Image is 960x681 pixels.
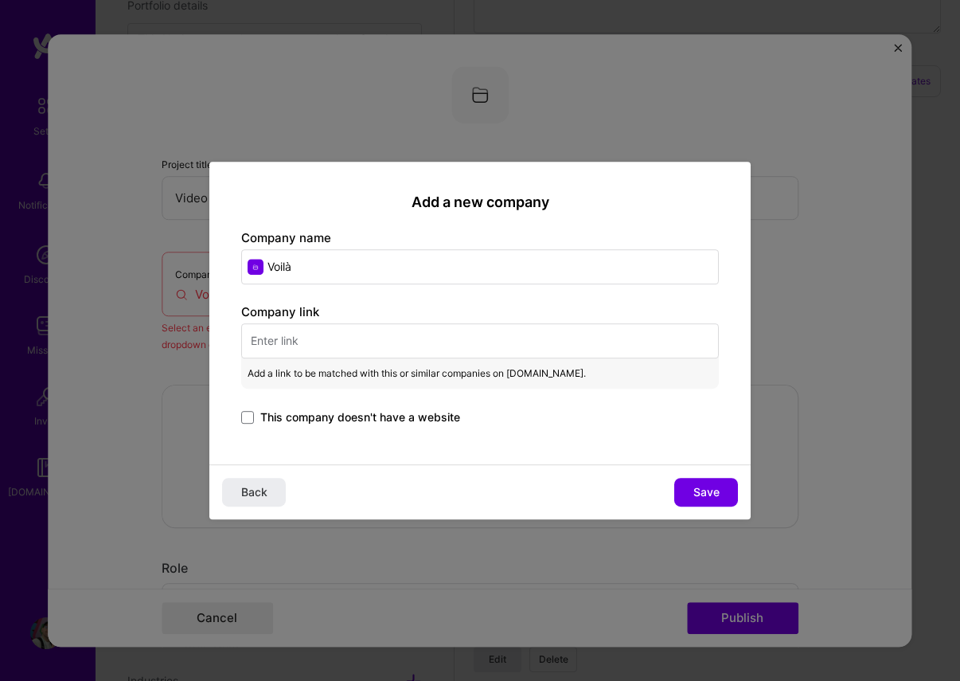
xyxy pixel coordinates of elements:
span: This company doesn't have a website [260,409,460,425]
span: Back [241,484,267,500]
button: Back [222,478,286,507]
span: Save [693,484,720,500]
input: Enter name [241,249,719,284]
span: Add a link to be matched with this or similar companies on [DOMAIN_NAME]. [248,365,586,382]
input: Enter link [241,323,719,358]
label: Company name [241,230,331,245]
label: Company link [241,304,319,319]
h2: Add a new company [241,194,719,211]
button: Save [674,478,738,507]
